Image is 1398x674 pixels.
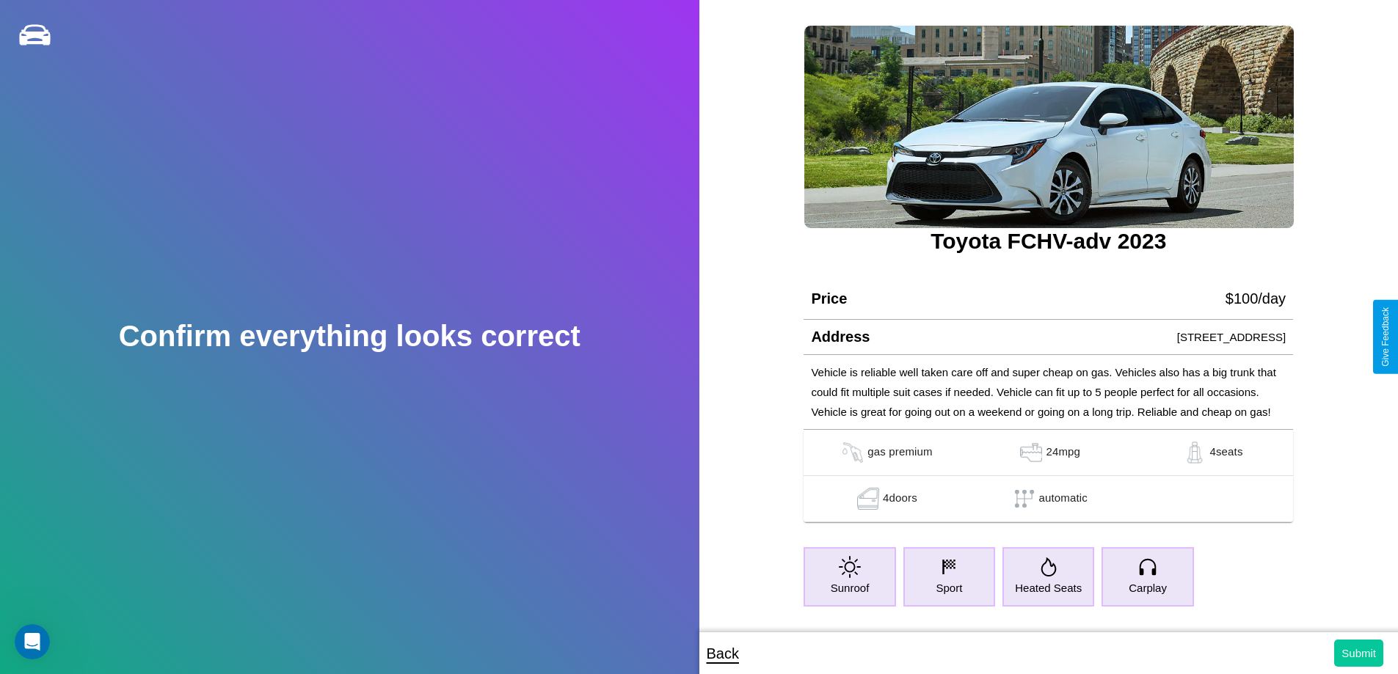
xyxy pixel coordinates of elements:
h2: Confirm everything looks correct [119,320,580,353]
button: Submit [1334,640,1383,667]
p: Heated Seats [1015,578,1082,598]
p: $ 100 /day [1226,285,1286,312]
img: gas [838,442,867,464]
p: Carplay [1129,578,1167,598]
img: gas [853,488,883,510]
img: gas [1180,442,1209,464]
p: [STREET_ADDRESS] [1177,327,1286,347]
p: 24 mpg [1046,442,1080,464]
h3: Toyota FCHV-adv 2023 [804,229,1293,254]
p: gas premium [867,442,932,464]
img: gas [1016,442,1046,464]
div: Give Feedback [1380,307,1391,367]
iframe: Intercom live chat [15,624,50,659]
p: automatic [1039,488,1088,510]
p: 4 doors [883,488,917,510]
p: Sunroof [831,578,870,598]
h4: Address [811,329,870,345]
p: 4 seats [1209,442,1242,464]
p: Back [707,640,739,667]
table: simple table [804,430,1293,522]
p: Sport [936,578,962,598]
h4: Price [811,290,847,307]
p: Vehicle is reliable well taken care off and super cheap on gas. Vehicles also has a big trunk tha... [811,362,1286,422]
